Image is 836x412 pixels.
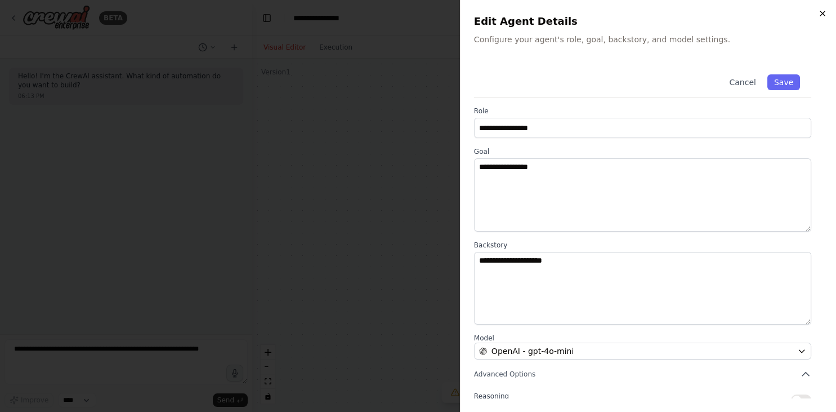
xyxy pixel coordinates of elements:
button: Cancel [722,74,762,90]
h2: Edit Agent Details [474,14,822,29]
label: Goal [474,147,811,156]
label: Role [474,107,811,116]
button: OpenAI - gpt-4o-mini [474,343,811,360]
button: Advanced Options [474,369,811,380]
button: Save [767,74,800,90]
span: OpenAI - gpt-4o-mini [491,345,574,357]
p: Configure your agent's role, goal, backstory, and model settings. [474,34,822,45]
span: Reasoning [474,392,509,400]
span: Advanced Options [474,370,535,379]
label: Model [474,334,811,343]
label: Backstory [474,241,811,250]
